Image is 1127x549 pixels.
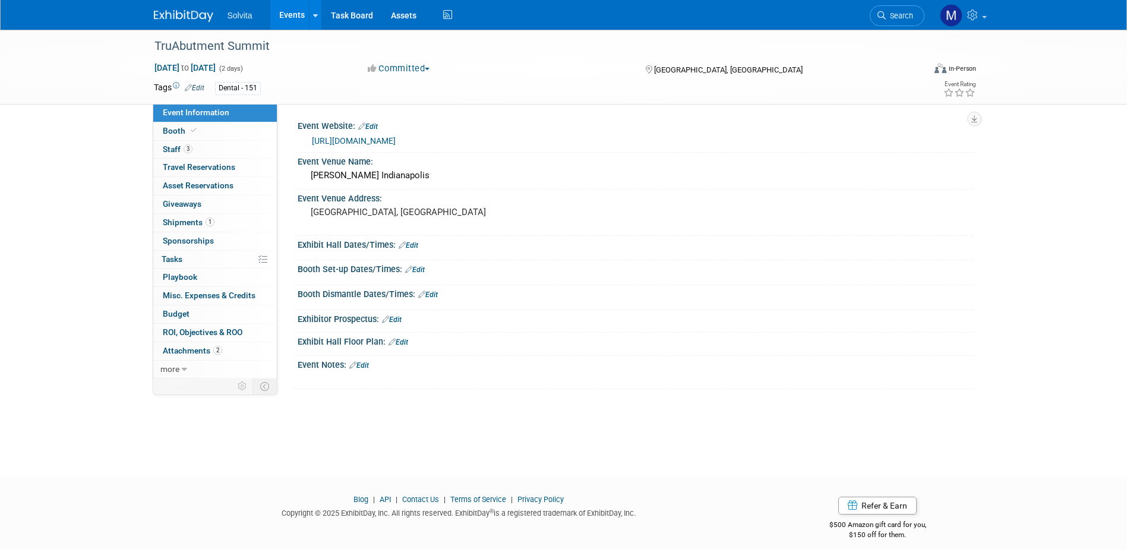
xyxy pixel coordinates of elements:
img: Format-Inperson.png [935,64,946,73]
div: Event Venue Address: [298,190,974,204]
span: 1 [206,217,214,226]
a: Edit [405,266,425,274]
div: Event Notes: [298,356,974,371]
span: Budget [163,309,190,318]
img: Matthew Burns [940,4,962,27]
span: | [393,495,400,504]
span: | [370,495,378,504]
div: Exhibit Hall Dates/Times: [298,236,974,251]
span: Asset Reservations [163,181,233,190]
span: [DATE] [DATE] [154,62,216,73]
span: | [508,495,516,504]
a: [URL][DOMAIN_NAME] [312,136,396,146]
span: Playbook [163,272,197,282]
a: Edit [389,338,408,346]
span: Search [886,11,913,20]
a: Misc. Expenses & Credits [153,287,277,305]
span: [GEOGRAPHIC_DATA], [GEOGRAPHIC_DATA] [654,65,803,74]
span: Booth [163,126,199,135]
a: ROI, Objectives & ROO [153,324,277,342]
a: more [153,361,277,378]
a: Travel Reservations [153,159,277,176]
span: | [441,495,449,504]
a: Blog [353,495,368,504]
div: TruAbutment Summit [150,36,907,57]
a: Staff3 [153,141,277,159]
span: 3 [184,144,192,153]
span: Staff [163,144,192,154]
a: Search [870,5,924,26]
span: (2 days) [218,65,243,72]
a: Privacy Policy [517,495,564,504]
a: Edit [418,291,438,299]
div: In-Person [948,64,976,73]
div: Exhibitor Prospectus: [298,310,974,326]
span: to [179,63,191,72]
a: Edit [349,361,369,370]
span: more [160,364,179,374]
div: Booth Dismantle Dates/Times: [298,285,974,301]
div: $150 off for them. [782,530,974,540]
div: Event Rating [943,81,976,87]
span: Tasks [162,254,182,264]
span: Shipments [163,217,214,227]
a: Playbook [153,269,277,286]
a: Booth [153,122,277,140]
a: Refer & Earn [838,497,917,515]
a: Event Information [153,104,277,122]
div: Exhibit Hall Floor Plan: [298,333,974,348]
div: Copyright © 2025 ExhibitDay, Inc. All rights reserved. ExhibitDay is a registered trademark of Ex... [154,505,765,519]
a: Terms of Service [450,495,506,504]
a: Tasks [153,251,277,269]
a: Attachments2 [153,342,277,360]
sup: ® [490,508,494,515]
span: Misc. Expenses & Credits [163,291,255,300]
a: Budget [153,305,277,323]
pre: [GEOGRAPHIC_DATA], [GEOGRAPHIC_DATA] [311,207,566,217]
span: Event Information [163,108,229,117]
a: Edit [358,122,378,131]
a: Edit [399,241,418,250]
a: API [380,495,391,504]
td: Toggle Event Tabs [252,378,277,394]
span: 2 [213,346,222,355]
td: Tags [154,81,204,95]
a: Edit [382,315,402,324]
i: Booth reservation complete [191,127,197,134]
div: Event Format [854,62,977,80]
div: Dental - 151 [215,82,261,94]
span: ROI, Objectives & ROO [163,327,242,337]
div: $500 Amazon gift card for you, [782,512,974,539]
button: Committed [364,62,434,75]
span: Sponsorships [163,236,214,245]
span: Giveaways [163,199,201,209]
a: Giveaways [153,195,277,213]
a: Asset Reservations [153,177,277,195]
a: Shipments1 [153,214,277,232]
a: Sponsorships [153,232,277,250]
a: Edit [185,84,204,92]
div: Event Venue Name: [298,153,974,168]
div: Event Website: [298,117,974,132]
span: Solvita [228,11,252,20]
div: Booth Set-up Dates/Times: [298,260,974,276]
span: Travel Reservations [163,162,235,172]
img: ExhibitDay [154,10,213,22]
a: Contact Us [402,495,439,504]
td: Personalize Event Tab Strip [232,378,253,394]
span: Attachments [163,346,222,355]
div: [PERSON_NAME] Indianapolis [307,166,965,185]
